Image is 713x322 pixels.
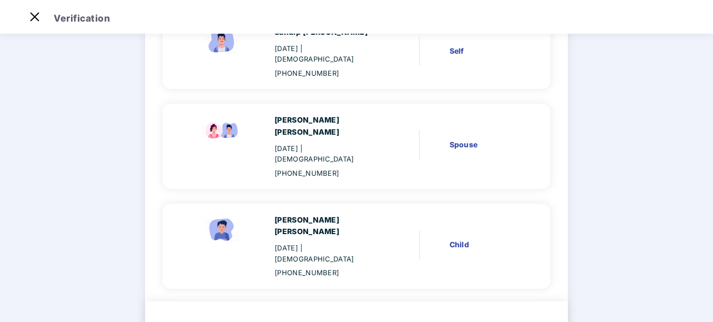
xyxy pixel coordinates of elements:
div: Spouse [450,139,519,150]
div: [PERSON_NAME] [PERSON_NAME] [274,214,379,237]
div: [DATE] [274,243,379,264]
div: Child [450,239,519,250]
div: [DATE] [274,143,379,165]
img: svg+xml;base64,PHN2ZyB4bWxucz0iaHR0cDovL3d3dy53My5vcmcvMjAwMC9zdmciIHdpZHRoPSI5Ny44OTciIGhlaWdodD... [201,114,243,144]
div: [PHONE_NUMBER] [274,168,379,179]
div: [DATE] [274,43,379,65]
span: | [DEMOGRAPHIC_DATA] [274,244,354,263]
div: [PHONE_NUMBER] [274,68,379,79]
img: svg+xml;base64,PHN2ZyBpZD0iRW1wbG95ZWVfbWFsZSIgeG1sbnM9Imh0dHA6Ly93d3cudzMub3JnLzIwMDAvc3ZnIiB3aW... [201,26,243,56]
div: [PHONE_NUMBER] [274,267,379,278]
div: [PERSON_NAME] [PERSON_NAME] [274,114,379,137]
img: svg+xml;base64,PHN2ZyBpZD0iQ2hpbGRfbWFsZV9pY29uIiB4bWxucz0iaHR0cDovL3d3dy53My5vcmcvMjAwMC9zdmciIH... [201,214,243,244]
div: Self [450,45,519,57]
